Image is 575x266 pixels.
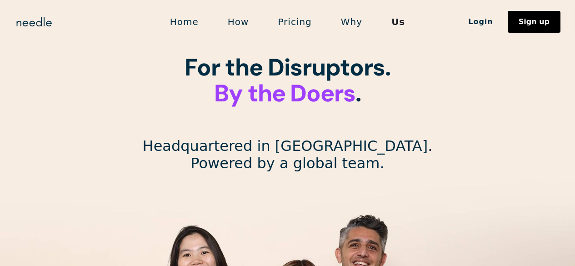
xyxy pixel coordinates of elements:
h1: For the Disruptors. ‍ . ‍ [185,55,390,133]
a: How [213,12,264,31]
a: Us [377,12,420,31]
span: By the Doers [214,78,356,109]
div: Sign up [519,18,550,25]
p: Headquartered in [GEOGRAPHIC_DATA]. Powered by a global team. [143,137,433,172]
a: Sign up [508,11,560,33]
a: Why [326,12,377,31]
a: Home [155,12,213,31]
a: Pricing [263,12,326,31]
a: Login [454,14,508,30]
